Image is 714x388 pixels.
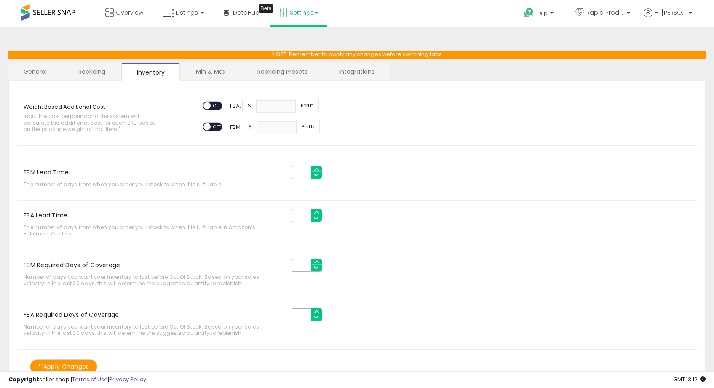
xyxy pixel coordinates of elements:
[17,259,120,268] label: FBM Required Days of Coverage
[8,376,146,384] div: seller snap | |
[24,224,278,237] span: The number of days from when you order your stock to when it is fulfillable in Amazon's Fulfilmen...
[211,123,224,131] span: OFF
[586,8,624,17] span: Rapid Productz
[122,63,180,81] a: Inventory
[72,375,108,383] a: Terms of Use
[63,63,120,80] a: Repricing
[536,10,548,17] span: Help
[8,63,62,80] a: General
[295,99,319,112] span: Per Lb
[211,102,224,110] span: OFF
[181,63,241,80] a: Min & Max
[644,8,692,27] a: Hi [PERSON_NAME]
[24,324,278,337] span: Number of days you want your inventory to last before Out Of Stock. Based on your sales velocity ...
[17,209,67,218] label: FBA Lead Time
[242,99,257,112] span: $
[109,375,146,383] a: Privacy Policy
[230,123,242,131] span: FBM:
[673,375,706,383] span: 2025-10-9 13:12 GMT
[176,8,198,17] span: Listings
[116,8,143,17] span: Overview
[230,102,241,110] span: FBA:
[243,120,257,133] span: $
[233,8,259,17] span: DataHub
[24,113,164,132] span: Input the cost per pound and the system will calculate the additional cost for each SKU based on ...
[24,100,105,111] label: Weight Based Additional Cost
[8,375,39,383] strong: Copyright
[324,63,390,80] a: Integrations
[17,166,69,175] label: FBM Lead Time
[524,8,534,18] i: Get Help
[24,181,278,187] span: The number of days from when you order your stock to when it is fulfillable
[517,1,562,27] a: Help
[8,51,706,59] p: NOTE: Remember to apply any changes before switching tabs
[30,359,97,374] button: Apply Changes
[655,8,686,17] span: Hi [PERSON_NAME]
[17,308,119,317] label: FBA Required Days of Coverage
[259,4,273,13] div: Tooltip anchor
[24,274,278,287] span: Number of days you want your inventory to last before Out Of Stock. Based on your sales velocity ...
[296,120,320,133] span: Per Lb
[242,63,323,80] a: Repricing Presets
